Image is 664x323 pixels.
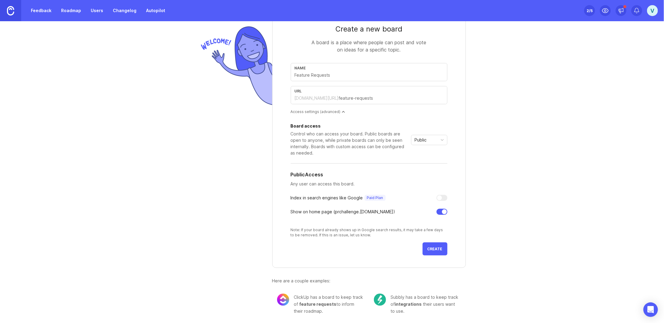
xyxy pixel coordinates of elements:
[437,138,447,142] svg: toggle icon
[291,24,447,34] div: Create a new board
[427,247,443,251] span: Create
[584,5,595,16] button: 2/5
[367,195,383,200] p: Paid Plan
[277,294,289,306] img: 8cacae02fdad0b0645cb845173069bf5.png
[295,72,443,78] input: Feature Requests
[295,89,443,93] div: url
[374,294,386,306] img: c104e91677ce72f6b937eb7b5afb1e94.png
[142,5,169,16] a: Autopilot
[272,278,466,284] div: Here are a couple examples:
[291,131,409,156] div: Control who can access your board. Public boards are open to anyone, while private boards can onl...
[57,5,85,16] a: Roadmap
[291,171,323,178] h5: Public Access
[309,39,430,53] div: A board is a place where people can post and vote on ideas for a specific topic.
[291,227,447,238] div: Note: If your board already shows up in Google search results, it may take a few days to be remov...
[587,6,593,15] div: 2 /5
[109,5,140,16] a: Changelog
[411,135,447,145] div: toggle menu
[198,24,272,108] img: welcome-img-178bf9fb836d0a1529256ffe415d7085.png
[391,294,461,315] div: Subbly has a board to keep track of their users want to use.
[291,109,447,114] div: Access settings (advanced)
[395,301,422,307] span: integrations
[291,195,386,201] div: Index in search engines like Google
[7,6,14,15] img: Canny Home
[647,5,658,16] button: V
[363,195,386,201] a: Paid Plan
[87,5,107,16] a: Users
[415,137,427,143] span: Public
[291,208,395,215] div: Show on home page ( prchallenge .[DOMAIN_NAME])
[295,95,339,101] div: [DOMAIN_NAME][URL]
[294,294,364,315] div: ClickUp has a board to keep track of to inform their roadmap.
[423,242,447,255] button: Create
[291,181,447,187] p: Any user can access this board.
[339,95,443,102] input: feature-requests
[299,301,337,307] span: feature requests
[291,124,409,128] div: Board access
[295,66,443,70] div: Name
[27,5,55,16] a: Feedback
[643,302,658,317] div: Open Intercom Messenger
